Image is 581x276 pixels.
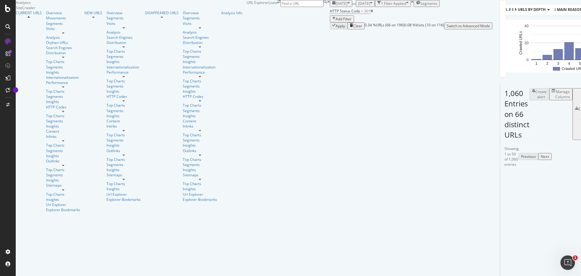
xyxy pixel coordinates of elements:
[183,59,217,64] div: Insights
[107,15,141,21] a: Segments
[46,143,80,148] div: Top Charts
[46,89,80,94] div: Top Charts
[221,10,242,15] a: Analysis Info
[107,59,141,64] div: Insights
[46,80,80,85] div: Performance
[336,16,352,22] div: Add Filter
[183,15,217,21] a: Segments
[84,10,102,15] div: NEW URLS
[347,22,365,29] button: Clear
[183,167,217,172] a: Insights
[330,22,347,29] button: Apply
[107,30,141,35] div: Analysis
[107,172,141,178] a: Sitemaps
[530,88,549,100] button: Create alert
[46,167,80,172] a: Top Charts
[46,59,80,64] a: Top Charts
[517,5,555,15] h4: URLs by Depth
[107,70,141,75] a: Performance
[183,10,217,15] a: Overview
[557,62,559,66] text: 3
[183,192,217,197] a: Url Explorer
[183,78,217,84] a: Top Charts
[46,105,80,110] a: HTTP Codes
[183,108,217,113] div: Segments
[107,148,141,153] a: Outlinks
[518,7,546,12] span: URLs by Depth
[46,172,80,178] a: Segments
[579,62,581,66] text: 5
[183,113,217,118] div: Insights
[145,10,179,15] div: DISAPPEARED URLS
[573,255,578,260] span: 1
[568,62,570,66] text: 4
[107,162,141,167] a: Segments
[107,167,141,172] a: Insights
[46,26,80,31] div: Visits
[107,65,139,70] a: Internationalization
[46,35,80,40] div: Analysis
[183,84,217,89] div: Segments
[549,88,573,100] button: Manage Columns
[330,15,354,22] button: Add Filter
[107,132,141,138] a: Top Charts
[46,99,80,104] div: Insights
[420,1,437,6] span: Segments
[183,21,217,26] a: Visits
[183,132,217,138] div: Top Charts
[107,186,141,191] div: Insights
[46,118,80,124] div: Segments
[183,94,217,99] div: HTTP Codes
[183,103,217,108] a: Top Charts
[46,148,80,153] a: Segments
[107,78,141,84] a: Top Charts
[107,124,141,129] a: Inlinks
[46,45,72,50] a: Search Engines
[504,146,519,167] div: Showing 1 to 50 of 1,060 entries
[107,118,141,124] a: Content
[183,118,217,124] a: Content
[183,40,217,45] div: Distribution
[504,88,530,140] span: 1,060 Entries on 66 distinct URLs
[183,70,217,75] div: Performance
[183,35,209,40] a: Search Engines
[183,54,217,59] a: Segments
[46,153,80,158] a: Insights
[183,30,217,35] div: Analysis
[506,7,578,12] span: URLs Crawled By Botify By pagetype
[107,181,141,186] div: Top Charts
[46,10,80,15] div: Overview
[183,197,217,202] a: Explorer Bookmarks
[107,21,141,26] a: Visits
[107,10,141,15] div: Overview
[183,186,217,191] div: Insights
[183,65,215,70] div: Internationalization
[107,40,141,45] a: Distribution
[46,70,80,75] a: Insights
[183,143,217,148] div: Insights
[336,23,345,28] div: Apply
[46,50,80,55] a: Distribution
[46,207,80,212] div: Explorer Bookmarks
[46,129,80,134] div: Content
[183,89,217,94] div: Insights
[46,75,79,80] a: Internationalization
[107,94,141,99] div: HTTP Codes
[353,23,362,28] div: Clear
